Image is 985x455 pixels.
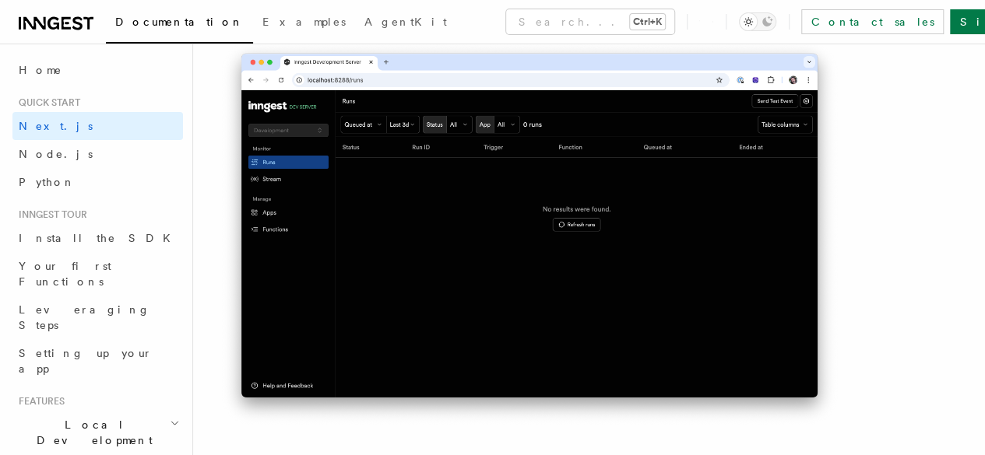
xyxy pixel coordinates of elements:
[12,252,183,296] a: Your first Functions
[364,16,447,28] span: AgentKit
[19,347,153,375] span: Setting up your app
[12,208,87,221] span: Inngest tour
[739,12,776,31] button: Toggle dark mode
[506,9,674,34] button: Search...Ctrl+K
[19,176,76,188] span: Python
[12,112,183,140] a: Next.js
[12,417,170,448] span: Local Development
[218,37,841,429] img: Inngest Dev Server's 'Runs' tab with no data
[12,411,183,454] button: Local Development
[19,120,93,132] span: Next.js
[801,9,944,34] a: Contact sales
[630,14,665,30] kbd: Ctrl+K
[12,296,183,339] a: Leveraging Steps
[12,56,183,84] a: Home
[12,168,183,196] a: Python
[12,96,80,109] span: Quick start
[12,140,183,168] a: Node.js
[19,303,150,331] span: Leveraging Steps
[19,62,62,78] span: Home
[12,224,183,252] a: Install the SDK
[106,5,253,44] a: Documentation
[12,339,183,383] a: Setting up your app
[262,16,346,28] span: Examples
[115,16,244,28] span: Documentation
[19,148,93,160] span: Node.js
[19,260,111,288] span: Your first Functions
[355,5,456,42] a: AgentKit
[253,5,355,42] a: Examples
[12,395,65,408] span: Features
[19,232,180,244] span: Install the SDK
